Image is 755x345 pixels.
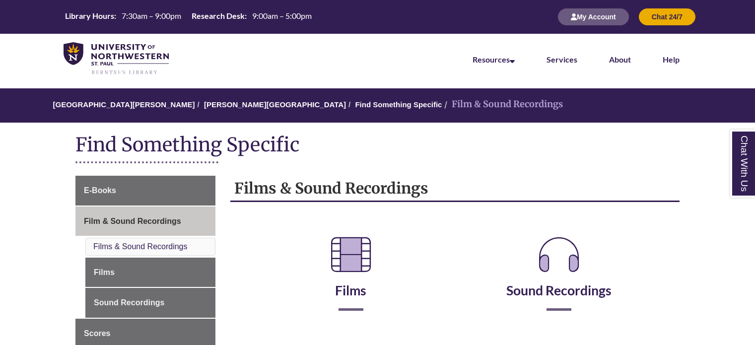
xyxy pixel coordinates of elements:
a: [PERSON_NAME][GEOGRAPHIC_DATA] [204,100,346,109]
img: UNWSP Library Logo [64,42,169,75]
span: 7:30am – 9:00pm [122,11,181,20]
th: Research Desk: [188,10,248,21]
a: Films [323,257,379,298]
h2: Films & Sound Recordings [230,176,680,202]
button: My Account [558,8,629,25]
li: Film & Sound Recordings [442,97,563,112]
a: My Account [558,12,629,21]
a: Chat 24/7 [639,12,695,21]
a: Services [547,55,577,64]
a: Hours Today [61,10,316,24]
a: Films & Sound Recordings [93,242,187,251]
a: Sound Recordings [85,288,215,318]
button: Chat 24/7 [639,8,695,25]
a: E-Books [75,176,215,206]
span: Scores [84,329,110,338]
a: Films [85,258,215,287]
a: [GEOGRAPHIC_DATA][PERSON_NAME] [53,100,195,109]
table: Hours Today [61,10,316,23]
a: Film & Sound Recordings [75,207,215,236]
a: Resources [473,55,515,64]
a: Find Something Specific [355,100,442,109]
h1: Find Something Specific [75,133,680,159]
a: About [609,55,631,64]
a: Help [663,55,680,64]
span: 9:00am – 5:00pm [252,11,312,20]
span: E-Books [84,186,116,195]
a: Sound Recordings [506,257,612,298]
span: Film & Sound Recordings [84,217,181,225]
th: Library Hours: [61,10,118,21]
